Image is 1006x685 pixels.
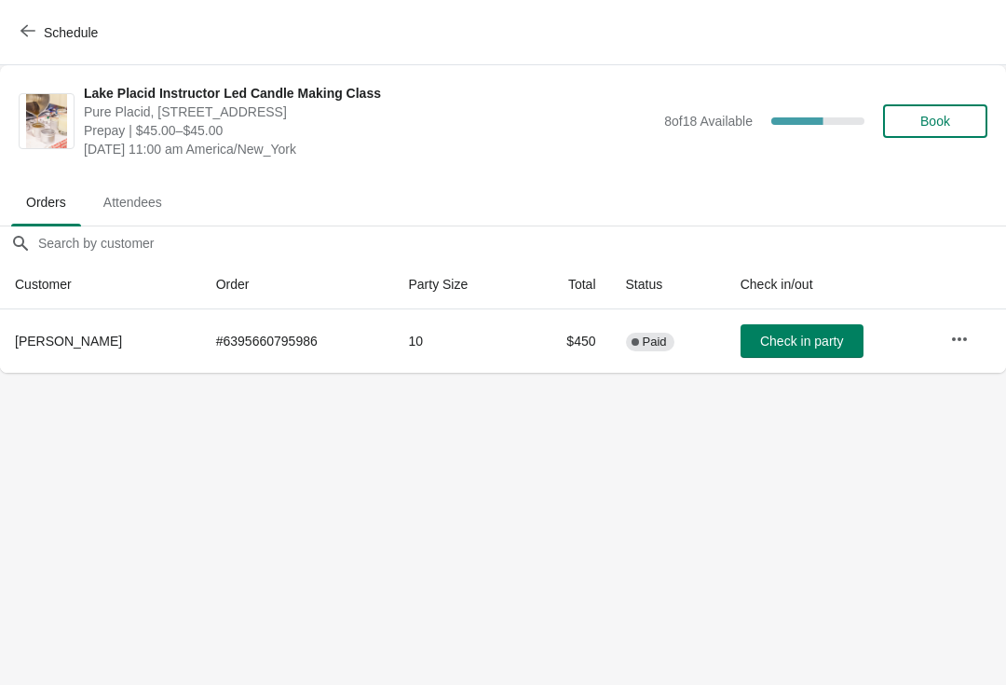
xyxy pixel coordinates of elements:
td: 10 [393,309,523,373]
img: Lake Placid Instructor Led Candle Making Class [26,94,67,148]
span: [PERSON_NAME] [15,334,122,349]
button: Schedule [9,16,113,49]
span: 8 of 18 Available [664,114,753,129]
input: Search by customer [37,226,1006,260]
th: Status [611,260,726,309]
button: Check in party [741,324,863,358]
span: Prepay | $45.00–$45.00 [84,121,655,140]
span: Pure Placid, [STREET_ADDRESS] [84,103,655,121]
span: Book [920,114,950,129]
th: Check in/out [726,260,935,309]
span: Schedule [44,25,98,40]
th: Party Size [393,260,523,309]
span: Orders [11,185,81,219]
td: # 6395660795986 [201,309,394,373]
td: $450 [524,309,611,373]
span: Attendees [88,185,177,219]
th: Total [524,260,611,309]
button: Book [883,104,987,138]
span: Paid [643,335,667,349]
span: Check in party [760,334,843,349]
th: Order [201,260,394,309]
span: [DATE] 11:00 am America/New_York [84,140,655,158]
span: Lake Placid Instructor Led Candle Making Class [84,84,655,103]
